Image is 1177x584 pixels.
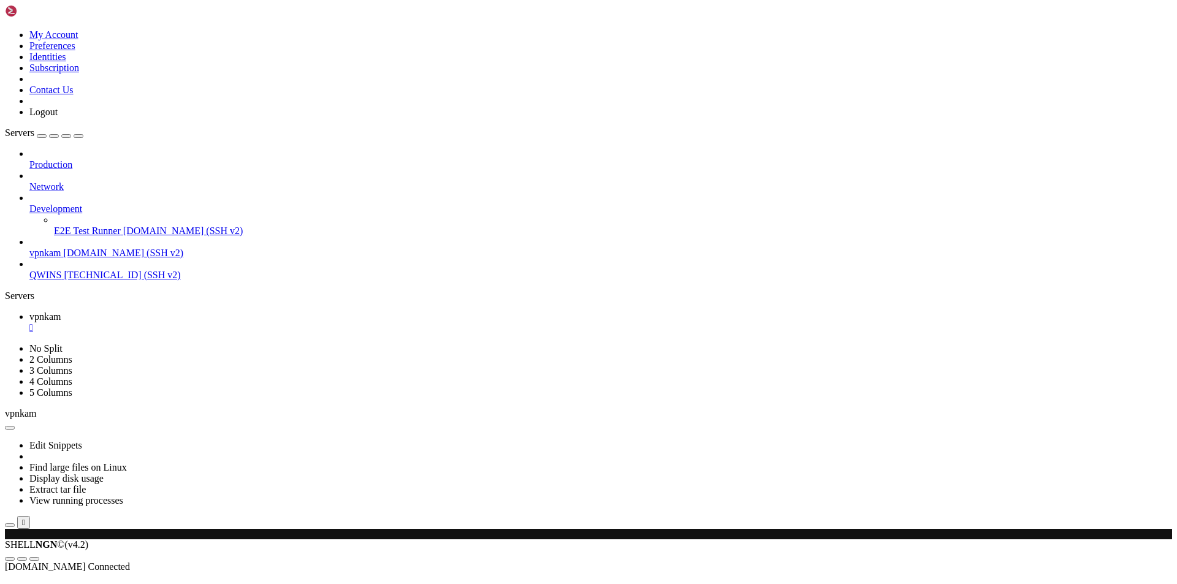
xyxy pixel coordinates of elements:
a: My Account [29,29,78,40]
a: Servers [5,127,83,138]
a: Preferences [29,40,75,51]
a: Logout [29,107,58,117]
span: vpnkam [29,311,61,322]
li: QWINS [TECHNICAL_ID] (SSH v2) [29,259,1172,281]
a: Contact Us [29,85,74,95]
a: 2 Columns [29,354,72,365]
button:  [17,516,30,529]
span: Servers [5,127,34,138]
a: 3 Columns [29,365,72,376]
li: vpnkam [DOMAIN_NAME] (SSH v2) [29,237,1172,259]
li: Development [29,192,1172,237]
a: E2E Test Runner [DOMAIN_NAME] (SSH v2) [54,226,1172,237]
span: [DOMAIN_NAME] (SSH v2) [123,226,243,236]
a:  [29,322,1172,333]
div: Servers [5,290,1172,301]
span: Network [29,181,64,192]
a: vpnkam [29,311,1172,333]
img: Shellngn [5,5,75,17]
li: E2E Test Runner [DOMAIN_NAME] (SSH v2) [54,214,1172,237]
a: No Split [29,343,63,354]
a: Find large files on Linux [29,462,127,472]
a: Extract tar file [29,484,86,495]
a: QWINS [TECHNICAL_ID] (SSH v2) [29,270,1172,281]
span: QWINS [29,270,61,280]
a: Edit Snippets [29,440,82,450]
a: 4 Columns [29,376,72,387]
span: [DOMAIN_NAME] (SSH v2) [64,248,184,258]
span: Development [29,203,82,214]
span: [TECHNICAL_ID] (SSH v2) [64,270,180,280]
li: Production [29,148,1172,170]
a: Subscription [29,63,79,73]
a: View running processes [29,495,123,506]
a: Production [29,159,1172,170]
span: vpnkam [5,408,37,419]
span: Production [29,159,72,170]
a: Display disk usage [29,473,104,484]
a: Network [29,181,1172,192]
a: Development [29,203,1172,214]
a: vpnkam [DOMAIN_NAME] (SSH v2) [29,248,1172,259]
span: vpnkam [29,248,61,258]
a: 5 Columns [29,387,72,398]
li: Network [29,170,1172,192]
span: E2E Test Runner [54,226,121,236]
div:  [22,518,25,527]
a: Identities [29,51,66,62]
